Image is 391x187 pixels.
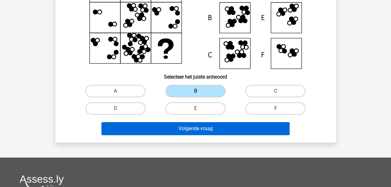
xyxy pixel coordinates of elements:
label: B [165,85,226,97]
h6: Selecteer het juiste antwoord [65,69,326,80]
label: F [245,102,305,115]
label: E [165,102,226,115]
label: C [245,85,305,97]
label: D [86,102,146,115]
button: Volgende vraag [101,122,290,135]
label: A [86,85,146,97]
